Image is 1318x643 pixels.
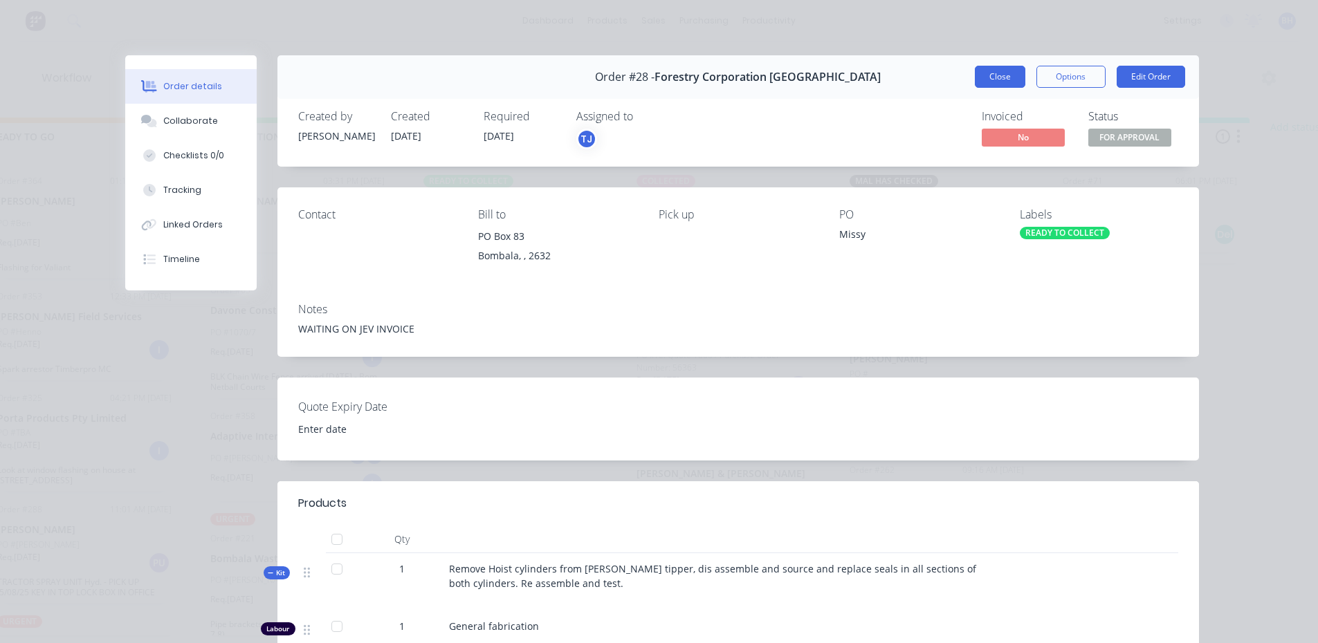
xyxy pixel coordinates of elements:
[1088,110,1178,123] div: Status
[298,129,374,143] div: [PERSON_NAME]
[298,321,1178,336] div: WAITING ON JEV INVOICE
[298,398,471,415] label: Quote Expiry Date
[268,568,286,578] span: Kit
[478,227,637,271] div: PO Box 83Bombala, , 2632
[391,110,467,123] div: Created
[839,208,998,221] div: PO
[298,495,347,512] div: Products
[298,303,1178,316] div: Notes
[484,110,560,123] div: Required
[399,561,405,576] span: 1
[289,418,461,439] input: Enter date
[478,208,637,221] div: Bill to
[982,110,1072,123] div: Invoiced
[163,115,218,127] div: Collaborate
[298,110,374,123] div: Created by
[975,66,1025,88] button: Close
[125,104,257,138] button: Collaborate
[659,208,817,221] div: Pick up
[163,218,223,231] div: Linked Orders
[449,619,539,633] span: General fabrication
[1088,129,1171,149] button: FOR APPROVAL
[264,566,290,579] div: Kit
[478,227,637,246] div: PO Box 83
[298,208,457,221] div: Contact
[399,619,405,633] span: 1
[163,184,201,196] div: Tracking
[478,246,637,265] div: Bombala, , 2632
[1020,227,1110,239] div: READY TO COLLECT
[125,242,257,277] button: Timeline
[1036,66,1106,88] button: Options
[360,525,443,553] div: Qty
[261,622,295,635] div: Labour
[655,71,881,84] span: Forestry Corporation [GEOGRAPHIC_DATA]
[839,227,998,246] div: Missy
[125,207,257,242] button: Linked Orders
[1088,129,1171,146] span: FOR APPROVAL
[163,253,200,265] div: Timeline
[484,129,514,142] span: [DATE]
[576,110,715,123] div: Assigned to
[391,129,421,142] span: [DATE]
[125,138,257,173] button: Checklists 0/0
[1020,208,1178,221] div: Labels
[125,173,257,207] button: Tracking
[982,129,1065,146] span: No
[1117,66,1185,88] button: Edit Order
[576,129,597,149] button: TJ
[125,69,257,104] button: Order details
[595,71,655,84] span: Order #28 -
[449,562,979,590] span: Remove Hoist cylinders from [PERSON_NAME] tipper, dis assemble and source and replace seals in al...
[163,80,222,93] div: Order details
[163,149,224,162] div: Checklists 0/0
